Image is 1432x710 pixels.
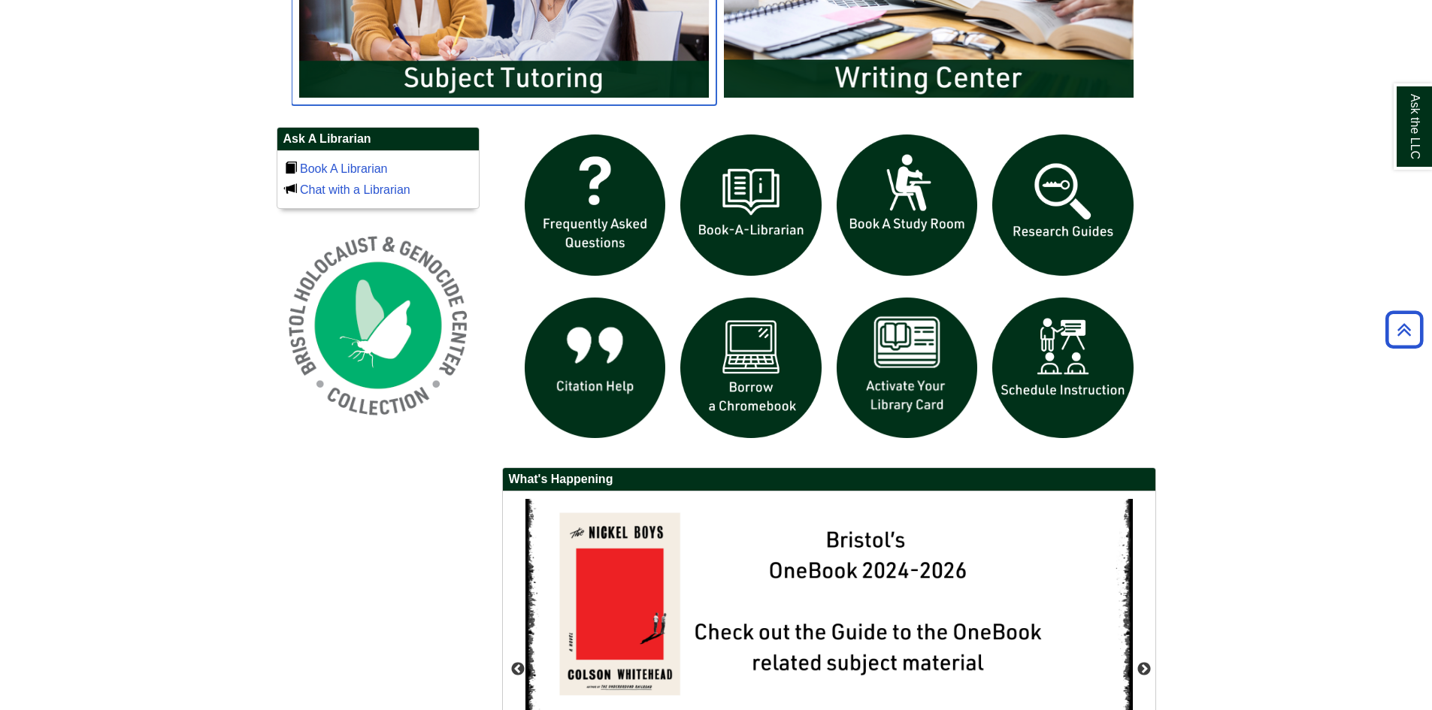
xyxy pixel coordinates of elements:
[1380,319,1428,340] a: Back to Top
[277,128,479,151] h2: Ask A Librarian
[1137,662,1152,677] button: Next
[510,662,525,677] button: Previous
[517,127,674,283] img: frequently asked questions
[517,290,674,446] img: citation help icon links to citation help guide page
[985,290,1141,446] img: For faculty. Schedule Library Instruction icon links to form.
[300,183,410,196] a: Chat with a Librarian
[277,224,480,427] img: Holocaust and Genocide Collection
[829,290,985,446] img: activate Library Card icon links to form to activate student ID into library card
[673,290,829,446] img: Borrow a chromebook icon links to the borrow a chromebook web page
[517,127,1141,452] div: slideshow
[300,162,388,175] a: Book A Librarian
[503,468,1155,491] h2: What's Happening
[985,127,1141,283] img: Research Guides icon links to research guides web page
[829,127,985,283] img: book a study room icon links to book a study room web page
[673,127,829,283] img: Book a Librarian icon links to book a librarian web page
